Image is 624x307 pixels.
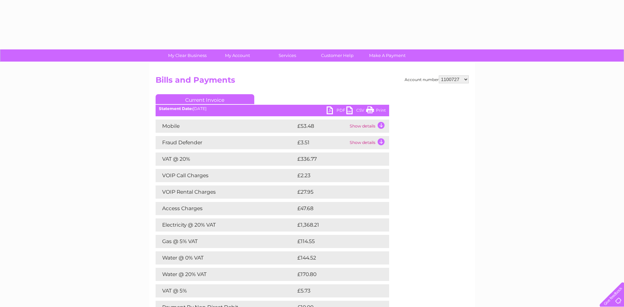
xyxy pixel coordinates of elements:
[327,106,346,116] a: PDF
[156,251,296,265] td: Water @ 0% VAT
[405,75,469,83] div: Account number
[296,202,376,215] td: £47.68
[156,106,389,111] div: [DATE]
[156,268,296,281] td: Water @ 20% VAT
[156,153,296,166] td: VAT @ 20%
[159,106,193,111] b: Statement Date:
[156,136,296,149] td: Fraud Defender
[296,268,377,281] td: £170.80
[296,284,374,297] td: £5.73
[260,49,314,62] a: Services
[296,185,376,199] td: £27.95
[310,49,364,62] a: Customer Help
[296,251,377,265] td: £144.52
[366,106,386,116] a: Print
[156,94,254,104] a: Current Invoice
[348,120,389,133] td: Show details
[160,49,214,62] a: My Clear Business
[210,49,264,62] a: My Account
[156,169,296,182] td: VOIP Call Charges
[156,120,296,133] td: Mobile
[156,218,296,232] td: Electricity @ 20% VAT
[156,284,296,297] td: VAT @ 5%
[156,185,296,199] td: VOIP Rental Charges
[348,136,389,149] td: Show details
[296,169,374,182] td: £2.23
[360,49,414,62] a: Make A Payment
[296,153,377,166] td: £336.77
[156,75,469,88] h2: Bills and Payments
[156,202,296,215] td: Access Charges
[296,120,348,133] td: £53.48
[296,235,376,248] td: £114.55
[156,235,296,248] td: Gas @ 5% VAT
[296,218,378,232] td: £1,368.21
[296,136,348,149] td: £3.51
[346,106,366,116] a: CSV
